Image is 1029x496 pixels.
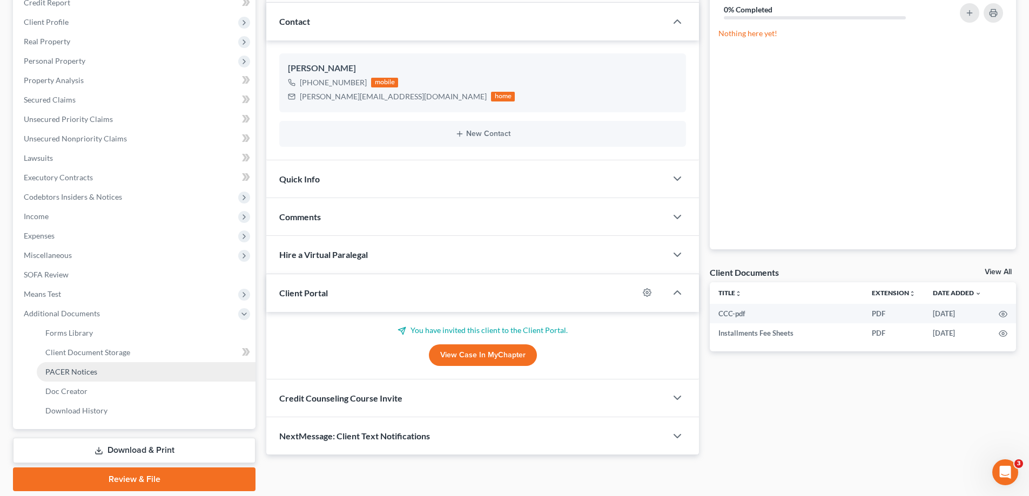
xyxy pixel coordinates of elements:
a: Review & File [13,467,255,491]
div: Client Documents [710,267,779,278]
span: Additional Documents [24,309,100,318]
span: Property Analysis [24,76,84,85]
span: Credit Counseling Course Invite [279,393,402,403]
a: Download & Print [13,438,255,463]
i: unfold_more [909,290,916,297]
span: Secured Claims [24,95,76,104]
a: Date Added expand_more [933,289,981,297]
div: [PERSON_NAME][EMAIL_ADDRESS][DOMAIN_NAME] [300,91,487,102]
i: expand_more [975,290,981,297]
button: New Contact [288,130,677,138]
i: unfold_more [735,290,742,297]
p: You have invited this client to the Client Portal. [279,325,686,336]
td: [DATE] [924,304,990,323]
a: Client Document Storage [37,343,255,362]
span: Comments [279,212,321,222]
a: Property Analysis [15,71,255,90]
span: NextMessage: Client Text Notifications [279,431,430,441]
a: Secured Claims [15,90,255,110]
a: Lawsuits [15,148,255,168]
a: PACER Notices [37,362,255,382]
span: SOFA Review [24,270,69,279]
span: Quick Info [279,174,320,184]
span: Download History [45,406,107,415]
span: Client Portal [279,288,328,298]
span: PACER Notices [45,367,97,376]
a: Unsecured Nonpriority Claims [15,129,255,148]
span: Codebtors Insiders & Notices [24,192,122,201]
span: 3 [1014,459,1023,468]
a: Doc Creator [37,382,255,401]
span: Unsecured Priority Claims [24,114,113,124]
span: Forms Library [45,328,93,337]
div: [PERSON_NAME] [288,62,677,75]
a: Extensionunfold_more [872,289,916,297]
div: [PHONE_NUMBER] [300,77,367,88]
a: Titleunfold_more [718,289,742,297]
span: Expenses [24,231,55,240]
div: home [491,92,515,101]
a: View All [985,268,1012,276]
iframe: Intercom live chat [992,459,1018,485]
a: Forms Library [37,323,255,343]
span: Income [24,212,49,221]
span: Hire a Virtual Paralegal [279,249,368,260]
div: mobile [371,78,398,87]
td: [DATE] [924,323,990,343]
a: Unsecured Priority Claims [15,110,255,129]
span: Lawsuits [24,153,53,162]
span: Means Test [24,289,61,298]
a: Download History [37,401,255,420]
p: Nothing here yet! [718,28,1007,39]
a: SOFA Review [15,265,255,284]
span: Executory Contracts [24,173,93,182]
span: Unsecured Nonpriority Claims [24,134,127,143]
td: Installments Fee Sheets [710,323,863,343]
td: PDF [863,323,924,343]
span: Doc Creator [45,386,88,396]
span: Client Profile [24,17,69,26]
span: Real Property [24,37,70,46]
span: Personal Property [24,56,85,65]
a: View Case in MyChapter [429,344,537,366]
span: Miscellaneous [24,250,72,260]
span: Contact [279,16,310,26]
a: Executory Contracts [15,168,255,187]
td: PDF [863,304,924,323]
strong: 0% Completed [724,5,772,14]
td: CCC-pdf [710,304,863,323]
span: Client Document Storage [45,348,130,357]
